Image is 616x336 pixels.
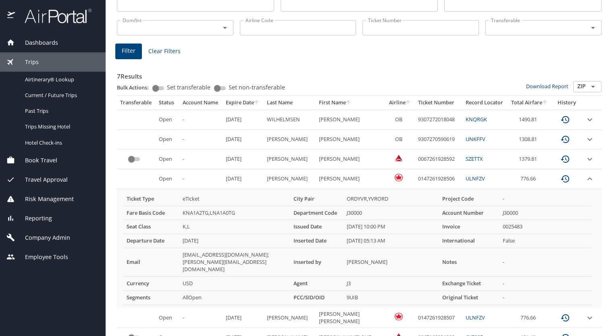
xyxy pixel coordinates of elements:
th: PCC/SID/OID [290,290,343,305]
button: sort [254,100,260,106]
th: History [552,96,582,110]
td: [DATE] [223,308,264,328]
button: expand row [585,174,595,184]
span: Airtinerary® Lookup [25,76,96,83]
th: Original Ticket [439,290,499,305]
td: [DATE] [179,234,290,248]
a: KNQRGK [466,116,487,123]
td: False [499,234,592,248]
a: SZETTX [466,155,483,162]
th: Currency [123,276,179,290]
img: Air Canada [395,174,403,182]
td: 1379.81 [508,149,552,169]
td: - [499,248,592,277]
td: 0067261928592 [415,149,462,169]
td: [EMAIL_ADDRESS][DOMAIN_NAME];[PERSON_NAME][EMAIL_ADDRESS][DOMAIN_NAME] [179,248,290,277]
div: Transferable [120,99,152,106]
th: Seat Class [123,220,179,234]
h3: 7 Results [117,67,601,81]
td: J3 [343,276,439,290]
td: 0147261928506 [415,169,462,189]
button: expand row [585,135,595,144]
td: AllOpen [179,290,290,305]
td: [DATE] 10:00 PM [343,220,439,234]
button: expand row [585,154,595,164]
a: ULNFZV [466,175,485,182]
th: Airline [385,96,415,110]
td: 0147261928507 [415,308,462,328]
a: ULNFZV [466,314,485,321]
th: Notes [439,248,499,277]
button: Clear Filters [145,44,184,59]
button: sort [346,100,352,106]
td: 9307270590619 [415,130,462,149]
th: Ticket Number [415,96,462,110]
span: Book Travel [15,156,57,165]
td: [PERSON_NAME] [264,149,315,169]
td: 0025483 [499,220,592,234]
th: First Name [316,96,386,110]
span: Employee Tools [15,253,68,261]
th: Agent [290,276,343,290]
button: sort [542,100,548,106]
span: Risk Management [15,195,74,203]
td: - [499,276,592,290]
button: Filter [115,44,142,59]
img: icon-airportal.png [7,8,16,24]
span: Clear Filters [148,46,181,56]
td: 1308.81 [508,130,552,149]
td: Open [156,169,179,189]
td: - [179,110,223,129]
td: Open [156,149,179,169]
th: Expire Date [223,96,264,110]
a: UNKFFV [466,135,485,143]
th: Ticket Type [123,192,179,206]
th: Project Code [439,192,499,206]
span: Filter [122,46,135,56]
span: Company Admin [15,233,70,242]
td: J30000 [343,206,439,220]
span: Current / Future Trips [25,91,96,99]
td: - [499,290,592,305]
th: Segments [123,290,179,305]
td: [PERSON_NAME] [264,169,315,189]
th: Account Number [439,206,499,220]
th: International [439,234,499,248]
td: - [499,192,592,206]
button: expand row [585,115,595,124]
th: Issued Date [290,220,343,234]
td: Open [156,110,179,129]
td: [DATE] 05:13 AM [343,234,439,248]
span: OB [395,116,402,123]
span: Trips Missing Hotel [25,123,96,131]
td: - [179,308,223,328]
td: [PERSON_NAME] [PERSON_NAME] [316,308,386,328]
span: Reporting [15,214,52,223]
th: Inserted Date [290,234,343,248]
th: Exchange Ticket [439,276,499,290]
td: Open [156,308,179,328]
button: Open [587,22,599,33]
button: sort [406,100,411,106]
td: [DATE] [223,130,264,149]
button: Open [219,22,231,33]
td: [PERSON_NAME] [316,130,386,149]
th: Invoice [439,220,499,234]
p: Bulk Actions: [117,84,155,91]
span: Travel Approval [15,175,68,184]
td: [PERSON_NAME] [264,130,315,149]
img: Delta Airlines [395,154,403,162]
td: USD [179,276,290,290]
th: Department Code [290,206,343,220]
td: - [179,130,223,149]
th: Status [156,96,179,110]
td: [PERSON_NAME] [316,169,386,189]
td: [PERSON_NAME] [343,248,439,277]
td: [PERSON_NAME] [264,308,315,328]
td: KNA1A2TG,LNA1A0TG [179,206,290,220]
td: 9UIB [343,290,439,305]
span: OB [395,135,402,143]
span: Hotel Check-ins [25,139,96,147]
td: - [179,149,223,169]
table: more info about unused tickets [123,192,592,305]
